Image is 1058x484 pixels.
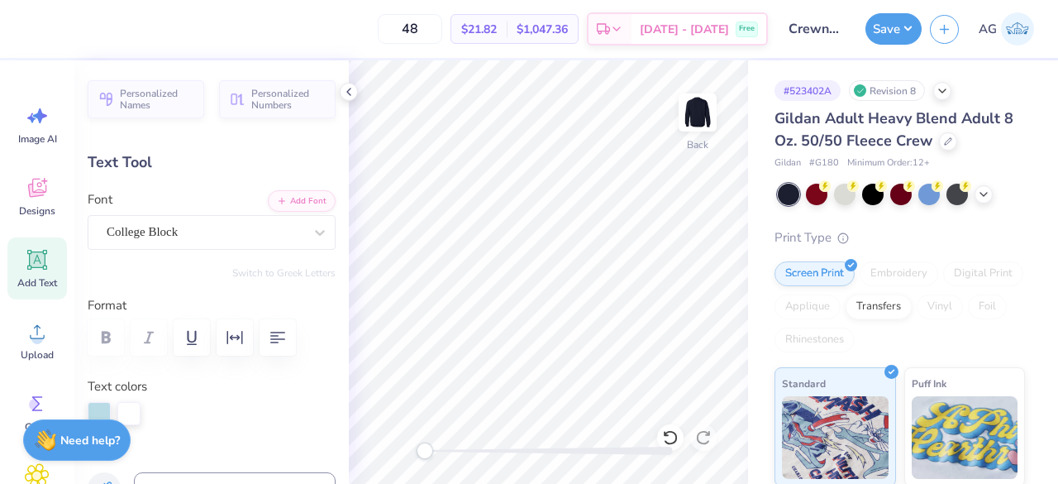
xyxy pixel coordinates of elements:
[865,13,922,45] button: Save
[251,88,326,111] span: Personalized Numbers
[809,156,839,170] span: # G180
[774,80,841,101] div: # 523402A
[774,261,855,286] div: Screen Print
[640,21,729,38] span: [DATE] - [DATE]
[943,261,1023,286] div: Digital Print
[60,433,120,448] strong: Need help?
[19,204,55,218] span: Designs
[1001,12,1034,46] img: Akshika Gurao
[88,80,204,118] button: Personalized Names
[18,132,57,146] span: Image AI
[17,276,57,290] span: Add Text
[88,296,336,315] label: Format
[219,80,336,118] button: Personalized Numbers
[774,156,801,170] span: Gildan
[912,396,1018,479] img: Puff Ink
[232,266,336,280] button: Switch to Greek Letters
[847,156,930,170] span: Minimum Order: 12 +
[979,20,997,39] span: AG
[120,88,194,111] span: Personalized Names
[776,12,857,46] input: Untitled Design
[21,348,54,362] span: Upload
[774,295,841,319] div: Applique
[88,377,147,396] label: Text colors
[846,295,912,319] div: Transfers
[774,228,1025,247] div: Print Type
[517,21,568,38] span: $1,047.36
[461,21,497,38] span: $21.82
[968,295,1007,319] div: Foil
[88,442,336,461] label: Color
[774,328,855,352] div: Rhinestones
[378,14,442,44] input: – –
[417,443,433,459] div: Accessibility label
[917,295,963,319] div: Vinyl
[88,190,112,209] label: Font
[912,375,946,392] span: Puff Ink
[849,80,925,101] div: Revision 8
[774,108,1013,151] span: Gildan Adult Heavy Blend Adult 8 Oz. 50/50 Fleece Crew
[88,151,336,174] div: Text Tool
[687,137,708,152] div: Back
[860,261,938,286] div: Embroidery
[739,23,755,35] span: Free
[268,190,336,212] button: Add Font
[971,12,1041,46] a: AG
[782,396,889,479] img: Standard
[782,375,826,392] span: Standard
[681,96,714,129] img: Back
